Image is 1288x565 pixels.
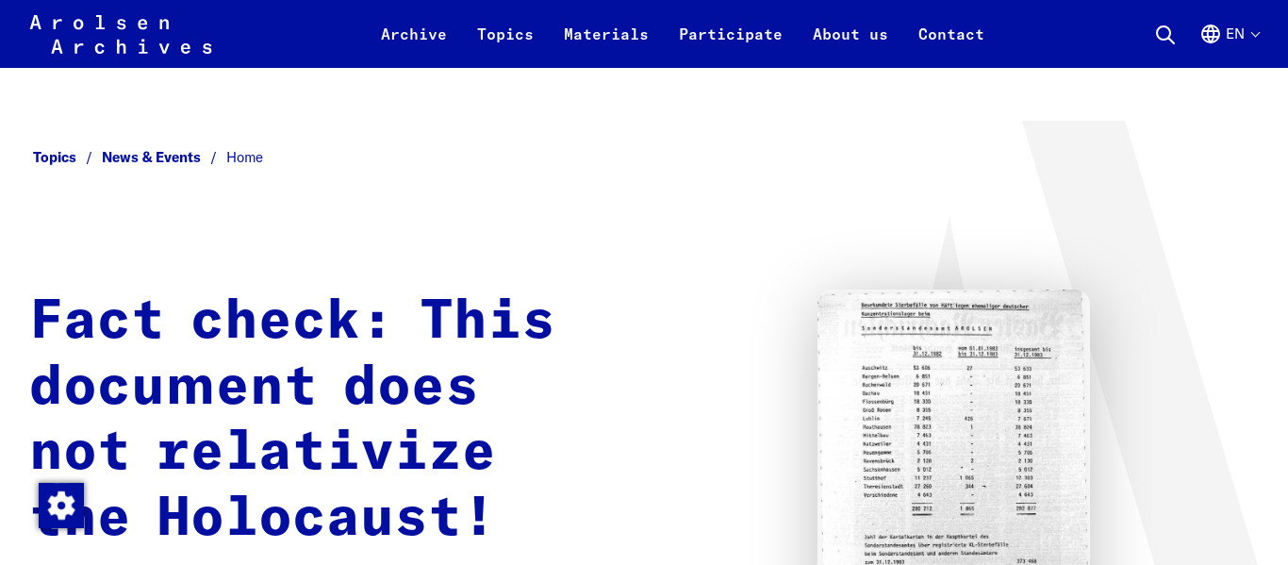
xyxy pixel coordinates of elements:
a: About us [798,23,903,68]
nav: Breadcrumb [29,143,1258,172]
nav: Primary [366,11,999,57]
h1: Fact check: This document does not relativize the Holocaust! [29,290,611,553]
a: Topics [33,148,102,166]
span: Home [226,148,263,166]
a: News & Events [102,148,226,166]
a: Contact [903,23,999,68]
a: Archive [366,23,462,68]
button: English, language selection [1199,23,1259,68]
a: Participate [664,23,798,68]
img: Change consent [39,483,84,528]
a: Materials [549,23,664,68]
a: Topics [462,23,549,68]
div: Change consent [38,482,83,527]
